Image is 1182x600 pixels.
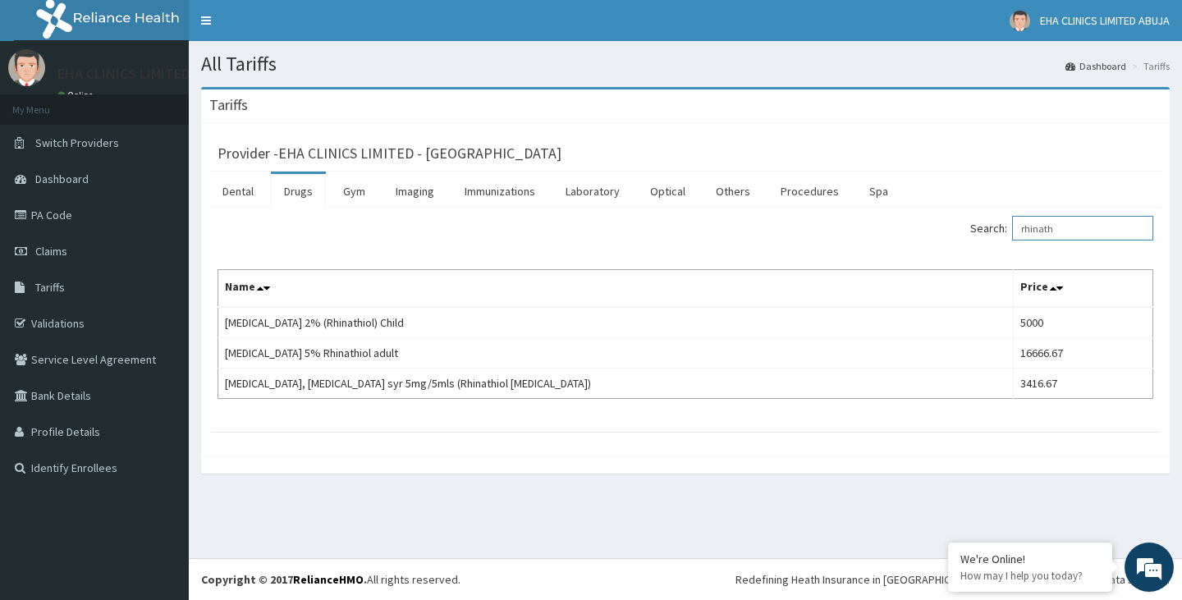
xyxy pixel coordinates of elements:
a: Optical [637,174,699,208]
a: Gym [330,174,378,208]
span: Tariffs [35,280,65,295]
img: User Image [1010,11,1030,31]
span: We're online! [95,190,227,355]
td: [MEDICAL_DATA], [MEDICAL_DATA] syr 5mg/5mls (Rhinathiol [MEDICAL_DATA]) [218,369,1014,399]
td: 5000 [1014,307,1153,338]
a: Drugs [271,174,326,208]
a: Spa [856,174,901,208]
a: Imaging [383,174,447,208]
a: Dashboard [1065,59,1126,73]
span: Dashboard [35,172,89,186]
div: Redefining Heath Insurance in [GEOGRAPHIC_DATA] using Telemedicine and Data Science! [735,571,1170,588]
div: Minimize live chat window [269,8,309,48]
span: Claims [35,244,67,259]
a: RelianceHMO [293,572,364,587]
a: Others [703,174,763,208]
a: Dental [209,174,267,208]
li: Tariffs [1128,59,1170,73]
textarea: Type your message and hit 'Enter' [8,414,313,471]
strong: Copyright © 2017 . [201,572,367,587]
h3: Provider - EHA CLINICS LIMITED - [GEOGRAPHIC_DATA] [218,146,561,161]
td: [MEDICAL_DATA] 5% Rhinathiol adult [218,338,1014,369]
td: 16666.67 [1014,338,1153,369]
h1: All Tariffs [201,53,1170,75]
a: Procedures [767,174,852,208]
span: Switch Providers [35,135,119,150]
p: EHA CLINICS LIMITED ABUJA [57,66,235,81]
div: We're Online! [960,552,1100,566]
img: User Image [8,49,45,86]
td: 3416.67 [1014,369,1153,399]
img: d_794563401_company_1708531726252_794563401 [30,82,66,123]
input: Search: [1012,216,1153,240]
span: EHA CLINICS LIMITED ABUJA [1040,13,1170,28]
p: How may I help you today? [960,569,1100,583]
a: Immunizations [451,174,548,208]
a: Laboratory [552,174,633,208]
div: Chat with us now [85,92,276,113]
a: Online [57,89,97,101]
h3: Tariffs [209,98,248,112]
td: [MEDICAL_DATA] 2% (Rhinathiol) Child [218,307,1014,338]
th: Name [218,270,1014,308]
label: Search: [970,216,1153,240]
th: Price [1014,270,1153,308]
footer: All rights reserved. [189,558,1182,600]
